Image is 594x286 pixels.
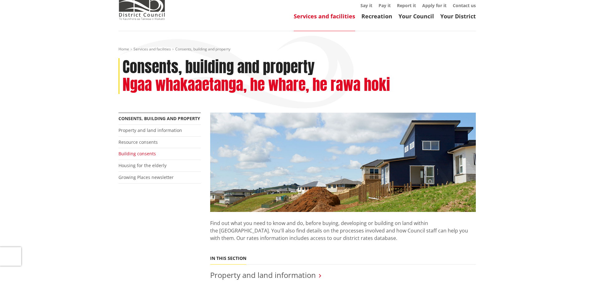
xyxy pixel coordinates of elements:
a: Growing Places newsletter [118,174,174,180]
a: Housing for the elderly [118,162,167,168]
iframe: Messenger Launcher [565,260,588,282]
a: Consents, building and property [118,115,200,121]
a: Home [118,46,129,52]
p: Find out what you need to know and do, before buying, developing or building on land within the [... [210,212,476,249]
h2: Ngaa whakaaetanga, he whare, he rawa hoki [123,76,390,94]
a: Property and land information [210,270,316,280]
a: Services and facilities [294,12,355,20]
a: Pay it [379,2,391,8]
a: Property and land information [118,127,182,133]
a: Apply for it [422,2,447,8]
a: Report it [397,2,416,8]
a: Your Council [398,12,434,20]
nav: breadcrumb [118,47,476,52]
h1: Consents, building and property [123,58,315,76]
a: Building consents [118,151,156,157]
a: Your District [440,12,476,20]
a: Say it [360,2,372,8]
span: Consents, building and property [175,46,230,52]
a: Recreation [361,12,392,20]
a: Services and facilities [133,46,171,52]
h5: In this section [210,256,246,261]
a: Contact us [453,2,476,8]
a: Resource consents [118,139,158,145]
img: Land-and-property-landscape [210,113,476,212]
